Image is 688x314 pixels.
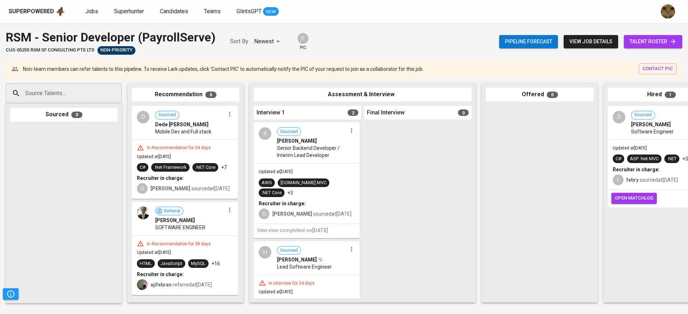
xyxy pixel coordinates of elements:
[631,112,655,118] span: Sourced
[613,167,660,172] b: Recruiter in charge:
[626,177,639,183] b: febry
[616,156,621,162] div: C#
[23,65,424,73] p: Non-team members can refer talents to this pipeline. To receive Lark updates, click 'Contact PIC'...
[367,109,405,117] span: Final Interview
[277,137,317,144] span: [PERSON_NAME]
[144,145,214,151] div: In Recommendation for 34 days
[160,8,188,15] span: Candidates
[642,65,673,73] span: contact pic
[257,109,285,117] span: Interview 1
[236,7,279,16] a: GlintsGPT NEW
[287,189,293,196] p: +3
[137,175,184,181] b: Recruiter in charge:
[259,169,293,174] span: Updated at [DATE]
[150,186,230,191] span: sourced at [DATE]
[137,183,148,194] div: G
[665,92,676,98] span: 1
[155,121,209,128] span: Dede [PERSON_NAME]
[137,111,149,123] div: D
[257,227,356,235] h6: Interview completed on
[254,35,282,48] div: Newest
[204,7,222,16] a: Teams
[259,201,306,206] b: Recruiter in charge:
[277,247,301,254] span: Sourced
[9,8,54,16] div: Superpowered
[611,193,657,204] button: open matchlog
[266,280,317,286] div: In Interview for 34 days
[132,88,239,102] div: Recommendation
[630,37,677,46] span: talent roster
[114,8,144,15] span: Superhunter
[564,35,618,48] button: view job details
[259,127,271,140] div: K
[277,128,301,135] span: Sourced
[205,92,216,98] span: 6
[9,6,65,17] a: Superpoweredapp logo
[682,155,688,162] p: +3
[160,7,190,16] a: Candidates
[114,7,145,16] a: Superhunter
[221,164,227,171] p: +7
[137,279,148,290] img: aji.muda@glints.com
[137,271,184,277] b: Recruiter in charge:
[71,112,82,118] span: 0
[97,46,135,55] div: Talent(s) in Pipeline’s Final Stages
[155,217,195,224] span: [PERSON_NAME]
[458,109,469,116] span: 0
[155,128,211,135] span: Mobile Dev and Full stack
[132,106,238,199] div: DSourcedDede [PERSON_NAME]Mobile Dev and Full stackIn Recommendation for 34 daysUpdated at[DATE]C...
[150,186,190,191] b: [PERSON_NAME]
[150,282,212,288] span: referred at [DATE]
[236,8,262,15] span: GlintsGPT
[639,63,677,74] button: contact pic
[56,6,65,17] img: app logo
[191,260,206,267] div: MySQL
[137,207,149,219] img: f5e0ae663b9d259e048abe3bacc094db.jpeg
[6,47,95,54] span: CUS-05255 RSM SF CONSULTING PTE LTD
[297,32,309,45] div: F
[155,224,205,231] span: SOFTWARE ENGINEER
[137,250,171,255] span: Updated at [DATE]
[277,256,317,263] span: [PERSON_NAME]
[272,211,352,217] span: sourced at [DATE]
[615,194,653,202] span: open matchlog
[85,8,98,15] span: Jobs
[631,121,671,128] span: [PERSON_NAME]
[211,260,220,267] p: +16
[630,156,659,162] div: ASP .Net MVC
[613,175,623,185] div: F
[195,164,215,171] div: .NET Core
[259,289,293,294] span: Updated at [DATE]
[613,111,625,123] div: D
[259,246,271,259] div: H
[161,208,183,215] span: Referral
[156,112,179,118] span: Sourced
[661,4,675,19] img: ec6c0910-f960-4a00-a8f8-c5744e41279e.jpg
[154,164,187,171] div: .Net Framework
[204,8,221,15] span: Teams
[254,88,472,102] div: Assessment & Interview
[254,37,274,46] p: Newest
[624,35,682,48] a: talent roster
[161,260,182,267] div: JavaScript
[3,288,19,300] button: Pipeline Triggers
[631,128,674,135] span: Software Engineer
[348,109,358,116] span: 2
[263,8,279,15] span: NEW
[486,88,593,102] div: Offered
[272,211,312,217] b: [PERSON_NAME]
[317,257,323,263] img: magic_wand.svg
[613,146,647,151] span: Updated at [DATE]
[262,180,272,186] div: AWS
[144,241,214,247] div: In Recommendation for 38 days
[297,32,309,51] div: pic
[262,190,282,196] div: .NET Core
[137,154,171,159] span: Updated at [DATE]
[281,180,326,186] div: [DOMAIN_NAME] MVC
[132,202,238,295] div: Referral[PERSON_NAME]SOFTWARE ENGINEERIn Recommendation for 38 daysUpdated at[DATE]HTMLJavaScript...
[140,164,145,171] div: C#
[499,35,558,48] button: Pipeline forecast
[569,37,612,46] span: view job details
[118,93,119,94] button: Open
[97,47,135,54] span: Non-Priority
